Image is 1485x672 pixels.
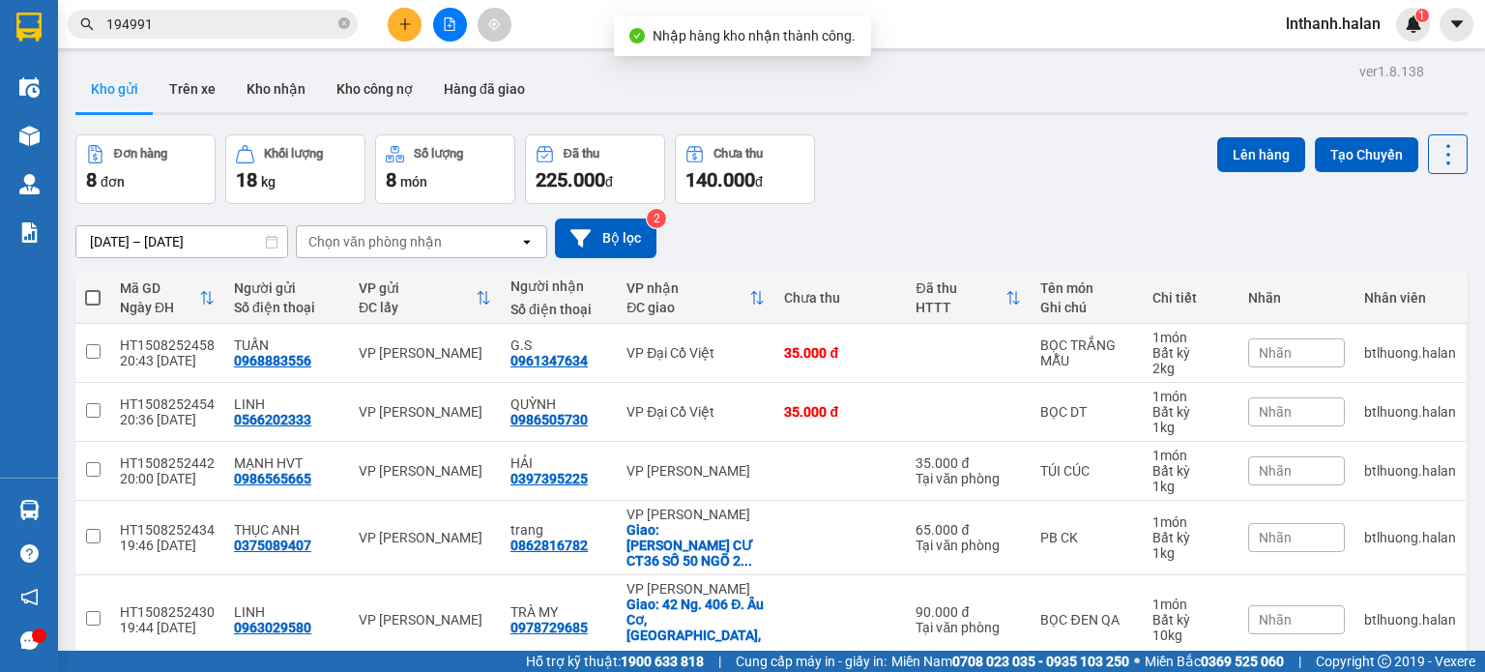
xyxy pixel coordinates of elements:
button: Đơn hàng8đơn [75,134,216,204]
div: 1 kg [1152,479,1229,494]
div: VP [PERSON_NAME] [626,463,765,479]
div: Tại văn phòng [916,620,1021,635]
th: Toggle SortBy [110,273,224,324]
span: caret-down [1448,15,1466,33]
div: VP [PERSON_NAME] [359,530,491,545]
div: 0968883556 [234,353,311,368]
div: 1 món [1152,448,1229,463]
div: PB CK [1040,530,1132,545]
input: Tìm tên, số ĐT hoặc mã đơn [106,14,335,35]
span: Miền Nam [891,651,1129,672]
div: Nhãn [1248,290,1345,306]
div: 1 món [1152,514,1229,530]
div: Đã thu [564,147,599,161]
div: LINH [234,604,339,620]
div: 0375089407 [234,538,311,553]
div: HTTT [916,300,1005,315]
div: 0862816782 [510,538,588,553]
span: 140.000 [685,168,755,191]
img: icon-new-feature [1405,15,1422,33]
div: 0566202333 [234,412,311,427]
div: Chọn văn phòng nhận [308,232,442,251]
button: Số lượng8món [375,134,515,204]
img: logo-vxr [16,13,42,42]
span: Nhập hàng kho nhận thành công. [653,28,856,44]
div: Ghi chú [1040,300,1132,315]
div: 1 món [1152,330,1229,345]
div: 65.000 đ [916,522,1021,538]
button: plus [388,8,422,42]
span: đ [605,174,613,190]
img: solution-icon [19,222,40,243]
button: file-add [433,8,467,42]
div: G.S [510,337,607,353]
span: 8 [386,168,396,191]
img: warehouse-icon [19,174,40,194]
div: HT1508252458 [120,337,215,353]
span: copyright [1378,655,1391,668]
span: | [1298,651,1301,672]
div: 1 kg [1152,420,1229,435]
div: Người nhận [510,278,607,294]
div: Đơn hàng [114,147,167,161]
div: VP [PERSON_NAME] [359,463,491,479]
th: Toggle SortBy [617,273,774,324]
span: check-circle [629,28,645,44]
button: caret-down [1440,8,1473,42]
div: TÚI CÚC [1040,463,1132,479]
div: Đã thu [916,280,1005,296]
span: lnthanh.halan [1270,12,1396,36]
div: VP nhận [626,280,749,296]
svg: open [519,234,535,249]
div: 20:43 [DATE] [120,353,215,368]
span: đ [755,174,763,190]
div: Tên món [1040,280,1132,296]
div: TRÀ MY [510,604,607,620]
button: Chưa thu140.000đ [675,134,815,204]
button: aim [478,8,511,42]
span: | [718,651,721,672]
div: 19:46 [DATE] [120,538,215,553]
div: 35.000 đ [784,404,896,420]
span: aim [487,17,501,31]
button: Đã thu225.000đ [525,134,665,204]
div: Bất kỳ [1152,463,1229,479]
span: file-add [443,17,456,31]
span: Nhãn [1259,345,1292,361]
div: Ngày ĐH [120,300,199,315]
div: 1 kg [1152,545,1229,561]
span: Nhãn [1259,463,1292,479]
img: warehouse-icon [19,500,40,520]
button: Lên hàng [1217,137,1305,172]
div: Số lượng [414,147,463,161]
div: HT1508252430 [120,604,215,620]
div: LINH [234,396,339,412]
div: Bất kỳ [1152,345,1229,361]
div: 0986505730 [510,412,588,427]
button: Kho nhận [231,66,321,112]
div: THỤC ANH [234,522,339,538]
button: Khối lượng18kg [225,134,365,204]
div: ĐC giao [626,300,749,315]
div: 19:44 [DATE] [120,620,215,635]
div: Mã GD [120,280,199,296]
sup: 2 [647,209,666,228]
div: Người gửi [234,280,339,296]
div: VP [PERSON_NAME] [626,581,765,597]
img: warehouse-icon [19,126,40,146]
div: VP [PERSON_NAME] [359,612,491,628]
button: Trên xe [154,66,231,112]
div: btlhuong.halan [1364,612,1456,628]
th: Toggle SortBy [906,273,1031,324]
span: close-circle [338,15,350,34]
div: Giao: CHUNG CƯ CT36 SỐ 50 NGÕ 28 XUÂN LA [626,522,765,569]
span: Nhãn [1259,404,1292,420]
div: 10 kg [1152,628,1229,643]
div: Khối lượng [264,147,323,161]
span: món [400,174,427,190]
div: Bất kỳ [1152,404,1229,420]
div: VP [PERSON_NAME] [626,507,765,522]
div: Số điện thoại [234,300,339,315]
input: Select a date range. [76,226,287,257]
div: 0986565665 [234,471,311,486]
